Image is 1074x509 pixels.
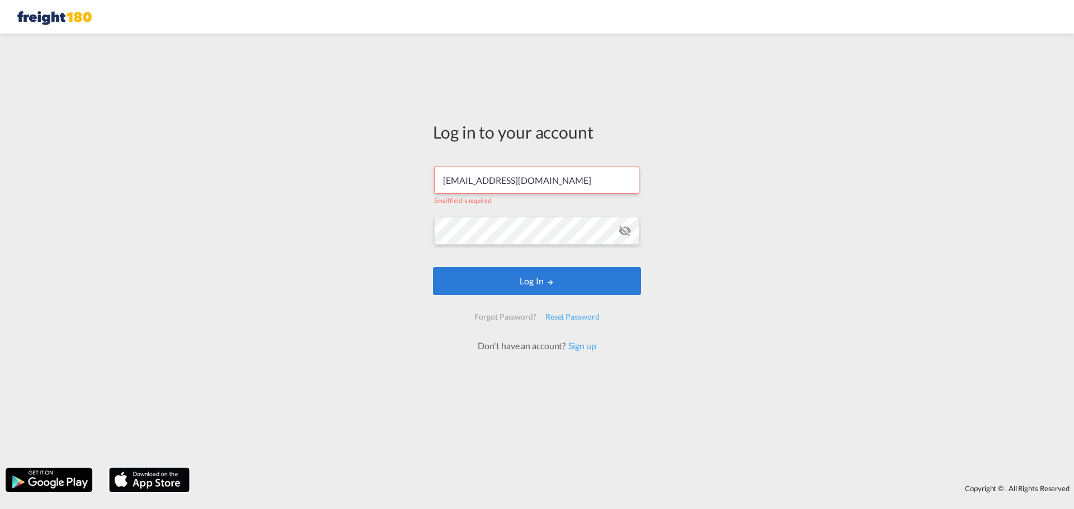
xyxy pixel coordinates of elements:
[17,4,92,30] img: 249268c09df411ef8859afcc023c0dd9.png
[566,340,596,351] a: Sign up
[618,224,632,237] md-icon: icon-eye-off
[434,197,491,204] span: Email field is required
[541,307,604,327] div: Reset Password
[4,467,93,493] img: google.png
[470,307,540,327] div: Forgot Password?
[433,267,641,295] button: LOGIN
[465,340,608,352] div: Don't have an account?
[433,120,641,144] div: Log in to your account
[195,479,1074,498] div: Copyright © . All Rights Reserved
[434,166,639,194] input: Enter email/phone number
[108,467,191,493] img: apple.png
